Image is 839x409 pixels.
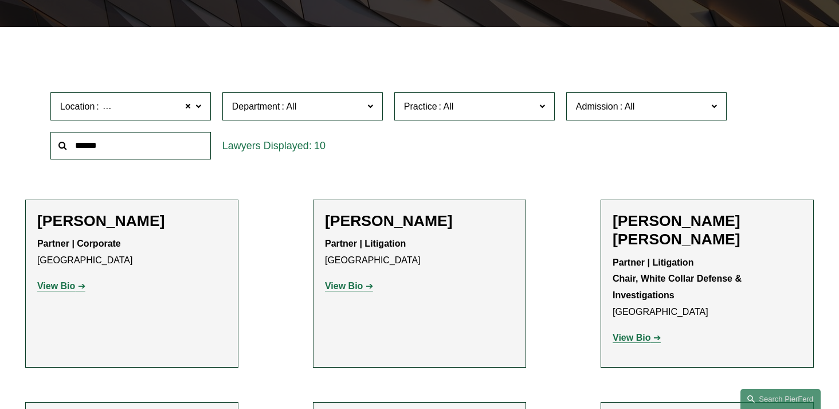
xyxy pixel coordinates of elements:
a: View Bio [613,333,661,342]
strong: View Bio [37,281,75,291]
a: View Bio [325,281,373,291]
span: 10 [314,140,326,151]
h2: [PERSON_NAME] [37,212,226,230]
span: Admission [576,102,618,111]
strong: View Bio [613,333,650,342]
p: [GEOGRAPHIC_DATA] [325,236,514,269]
h2: [PERSON_NAME] [325,212,514,230]
a: Search this site [740,389,821,409]
span: Practice [404,102,437,111]
span: Location [60,102,95,111]
span: [GEOGRAPHIC_DATA] [101,99,197,114]
p: [GEOGRAPHIC_DATA] [613,255,802,321]
a: View Bio [37,281,85,291]
strong: Partner | Corporate [37,239,121,248]
span: Department [232,102,280,111]
strong: View Bio [325,281,363,291]
strong: Partner | Litigation Chair, White Collar Defense & Investigations [613,258,744,301]
strong: Partner | Litigation [325,239,406,248]
p: [GEOGRAPHIC_DATA] [37,236,226,269]
h2: [PERSON_NAME] [PERSON_NAME] [613,212,802,248]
